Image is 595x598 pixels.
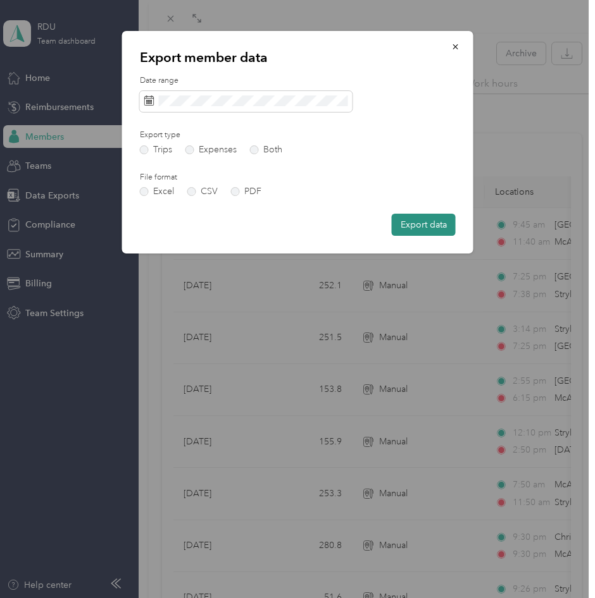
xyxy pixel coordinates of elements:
label: Both [250,145,282,154]
p: Export member data [140,49,456,66]
label: PDF [231,187,261,196]
label: CSV [187,187,218,196]
button: Export data [392,214,456,236]
label: File format [140,172,282,183]
label: Excel [140,187,174,196]
label: Export type [140,130,282,141]
label: Date range [140,75,456,87]
label: Expenses [185,145,237,154]
label: Trips [140,145,172,154]
iframe: Everlance-gr Chat Button Frame [524,527,595,598]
